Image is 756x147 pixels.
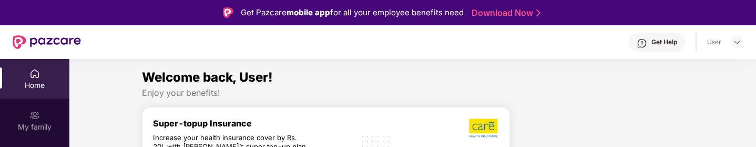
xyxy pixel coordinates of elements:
img: svg+xml;base64,PHN2ZyBpZD0iRHJvcGRvd24tMzJ4MzIiIHhtbG5zPSJodHRwOi8vd3d3LnczLm9yZy8yMDAwL3N2ZyIgd2... [733,38,741,46]
img: New Pazcare Logo [13,35,81,49]
img: Stroke [536,7,540,18]
div: Get Pazcare for all your employee benefits need [241,6,464,19]
a: Download Now [472,7,537,18]
span: Welcome back, User! [142,70,273,85]
img: Logo [223,7,233,18]
img: svg+xml;base64,PHN2ZyBpZD0iSGVscC0zMngzMiIgeG1sbnM9Imh0dHA6Ly93d3cudzMub3JnLzIwMDAvc3ZnIiB3aWR0aD... [637,38,647,48]
img: b5dec4f62d2307b9de63beb79f102df3.png [469,118,499,138]
div: Super-topup Insurance [153,118,355,129]
div: Get Help [651,38,677,46]
div: Enjoy your benefits! [142,87,684,99]
img: svg+xml;base64,PHN2ZyB3aWR0aD0iMjAiIGhlaWdodD0iMjAiIHZpZXdCb3g9IjAgMCAyMCAyMCIgZmlsbD0ibm9uZSIgeG... [29,110,40,121]
strong: mobile app [287,7,330,17]
div: User [707,38,721,46]
img: svg+xml;base64,PHN2ZyBpZD0iSG9tZSIgeG1sbnM9Imh0dHA6Ly93d3cudzMub3JnLzIwMDAvc3ZnIiB3aWR0aD0iMjAiIG... [29,68,40,79]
